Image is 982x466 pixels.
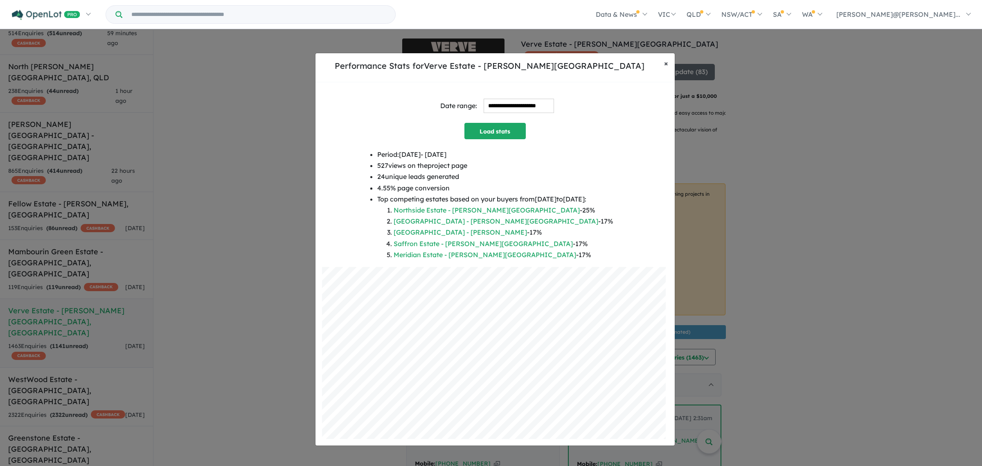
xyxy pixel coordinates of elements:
[377,194,613,260] li: Top competing estates based on your buyers from [DATE] to [DATE] :
[394,228,527,236] a: [GEOGRAPHIC_DATA] - [PERSON_NAME]
[394,227,613,238] li: - 17 %
[394,238,613,249] li: - 17 %
[124,6,394,23] input: Try estate name, suburb, builder or developer
[12,10,80,20] img: Openlot PRO Logo White
[464,123,526,139] button: Load stats
[377,149,613,160] li: Period: [DATE] - [DATE]
[394,251,576,259] a: Meridian Estate - [PERSON_NAME][GEOGRAPHIC_DATA]
[394,216,613,227] li: - 17 %
[322,60,658,72] h5: Performance Stats for Verve Estate - [PERSON_NAME][GEOGRAPHIC_DATA]
[394,217,598,225] a: [GEOGRAPHIC_DATA] - [PERSON_NAME][GEOGRAPHIC_DATA]
[440,100,477,111] div: Date range:
[394,205,613,216] li: - 25 %
[377,171,613,182] li: 24 unique leads generated
[377,183,613,194] li: 4.55 % page conversion
[394,249,613,260] li: - 17 %
[664,59,668,68] span: ×
[836,10,960,18] span: [PERSON_NAME]@[PERSON_NAME]...
[394,240,573,248] a: Saffron Estate - [PERSON_NAME][GEOGRAPHIC_DATA]
[377,160,613,171] li: 527 views on the project page
[394,206,580,214] a: Northside Estate - [PERSON_NAME][GEOGRAPHIC_DATA]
